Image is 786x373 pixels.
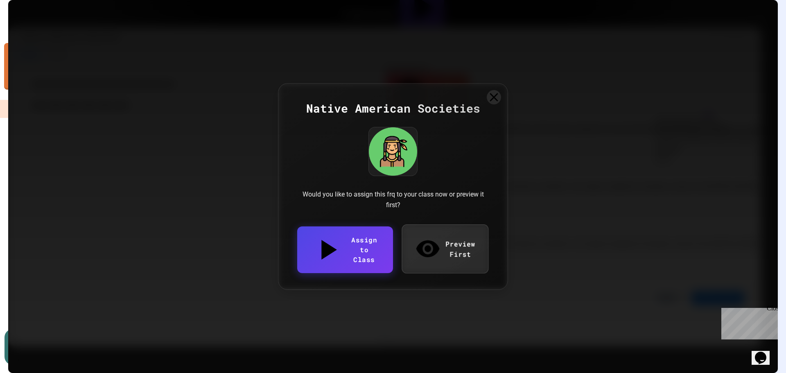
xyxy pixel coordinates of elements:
div: Chat with us now!Close [3,3,56,52]
a: Assign to Class [297,226,393,273]
a: Preview First [402,224,488,273]
iframe: chat widget [752,340,778,365]
iframe: chat widget [718,305,778,339]
div: Native American Societies [295,100,491,117]
img: Native American Societies [369,127,417,176]
div: Would you like to assign this frq to your class now or preview it first? [295,189,491,210]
